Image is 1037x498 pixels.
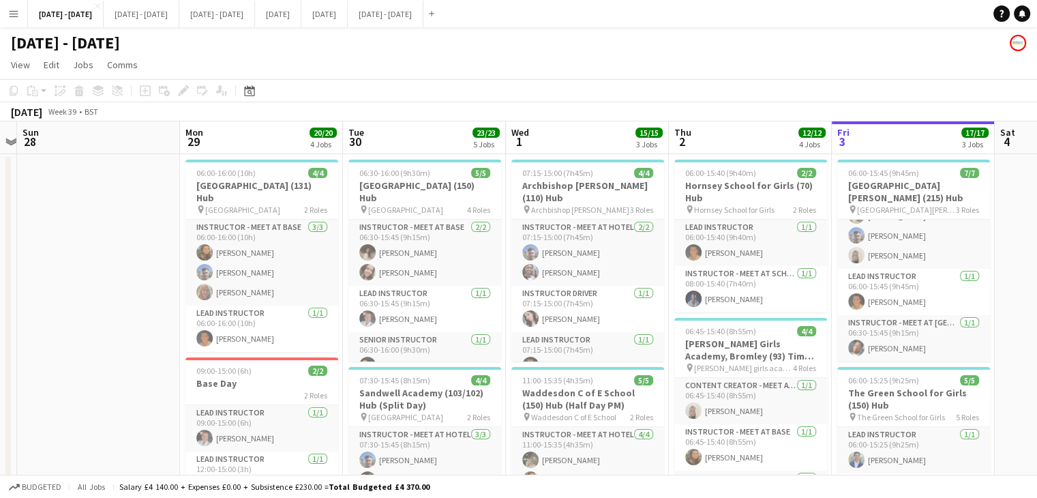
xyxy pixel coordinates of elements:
div: BST [85,106,98,117]
div: Salary £4 140.00 + Expenses £0.00 + Subsistence £230.00 = [119,482,430,492]
span: All jobs [75,482,108,492]
div: [DATE] [11,105,42,119]
button: [DATE] - [DATE] [104,1,179,27]
span: Comms [107,59,138,71]
span: Jobs [73,59,93,71]
a: Jobs [67,56,99,74]
button: [DATE] - [DATE] [28,1,104,27]
a: View [5,56,35,74]
span: Total Budgeted £4 370.00 [329,482,430,492]
button: [DATE] - [DATE] [179,1,255,27]
span: Week 39 [45,106,79,117]
span: Edit [44,59,59,71]
a: Comms [102,56,143,74]
button: [DATE] - [DATE] [348,1,423,27]
span: View [11,59,30,71]
span: Budgeted [22,482,61,492]
button: Budgeted [7,480,63,495]
button: [DATE] [301,1,348,27]
app-user-avatar: Programmes & Operations [1010,35,1026,51]
a: Edit [38,56,65,74]
h1: [DATE] - [DATE] [11,33,120,53]
button: [DATE] [255,1,301,27]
